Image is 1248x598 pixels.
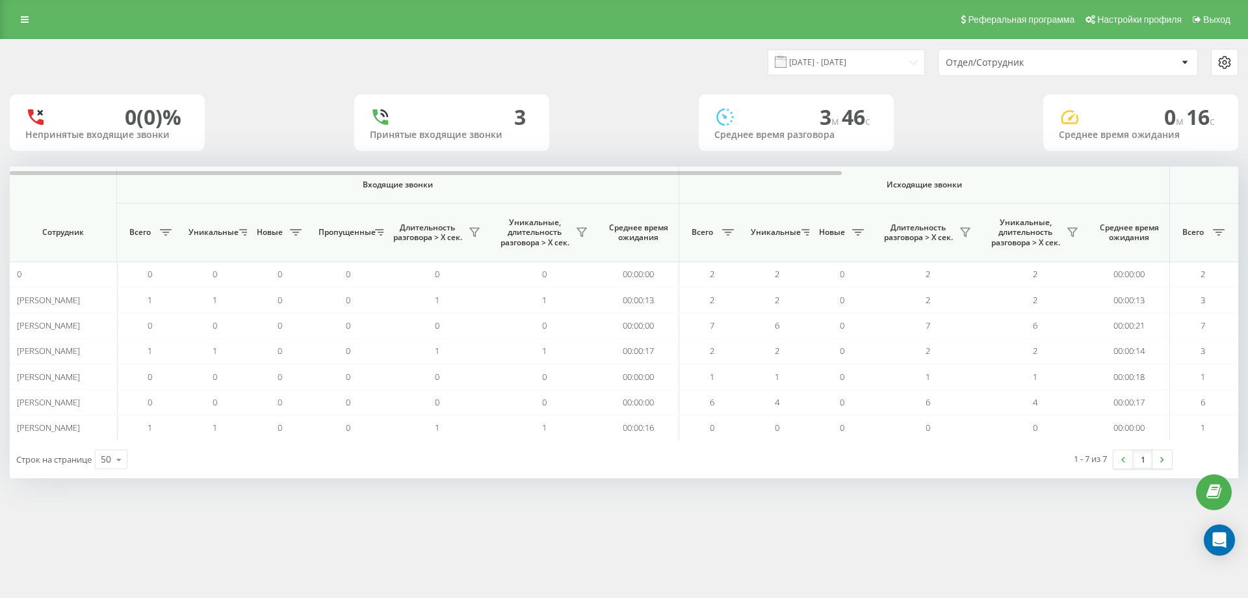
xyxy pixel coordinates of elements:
[1033,268,1037,280] span: 2
[598,390,679,415] td: 00:00:00
[318,227,371,238] span: Пропущенные
[598,287,679,312] td: 00:00:13
[542,345,547,357] span: 1
[598,262,679,287] td: 00:00:00
[213,396,217,408] span: 0
[17,422,80,433] span: [PERSON_NAME]
[148,371,152,383] span: 0
[988,217,1063,248] span: Уникальные, длительность разговора > Х сек.
[1089,415,1170,441] td: 00:00:00
[840,396,844,408] span: 0
[840,345,844,357] span: 0
[775,345,779,357] span: 2
[148,268,152,280] span: 0
[278,422,282,433] span: 0
[816,227,848,238] span: Новые
[710,396,714,408] span: 6
[213,345,217,357] span: 1
[514,105,526,129] div: 3
[1089,390,1170,415] td: 00:00:17
[21,227,105,238] span: Сотрудник
[390,223,465,243] span: Длительность разговора > Х сек.
[881,223,955,243] span: Длительность разговора > Х сек.
[346,345,350,357] span: 0
[278,396,282,408] span: 0
[17,319,80,331] span: [PERSON_NAME]
[435,371,439,383] span: 0
[710,371,714,383] span: 1
[598,364,679,389] td: 00:00:00
[497,217,572,248] span: Уникальные, длительность разговора > Х сек.
[710,294,714,306] span: 2
[1089,287,1170,312] td: 00:00:13
[542,268,547,280] span: 0
[148,345,152,357] span: 1
[775,268,779,280] span: 2
[865,114,870,128] span: c
[1089,262,1170,287] td: 00:00:00
[1089,338,1170,364] td: 00:00:14
[1033,294,1037,306] span: 2
[1176,114,1186,128] span: м
[840,371,844,383] span: 0
[17,371,80,383] span: [PERSON_NAME]
[598,313,679,338] td: 00:00:00
[188,227,235,238] span: Уникальные
[840,294,844,306] span: 0
[1201,345,1205,357] span: 3
[926,319,930,331] span: 7
[278,319,282,331] span: 0
[686,227,718,238] span: Всего
[710,319,714,331] span: 7
[1033,345,1037,357] span: 2
[213,422,217,433] span: 1
[926,268,930,280] span: 2
[751,227,798,238] span: Уникальные
[840,422,844,433] span: 0
[946,57,1101,68] div: Отдел/Сотрудник
[1074,452,1107,465] div: 1 - 7 из 7
[1203,14,1230,25] span: Выход
[435,396,439,408] span: 0
[1089,364,1170,389] td: 00:00:18
[926,294,930,306] span: 2
[1089,313,1170,338] td: 00:00:21
[775,371,779,383] span: 1
[542,294,547,306] span: 1
[17,294,80,306] span: [PERSON_NAME]
[1176,227,1209,238] span: Всего
[710,268,714,280] span: 2
[25,129,189,141] div: Непринятые входящие звонки
[840,319,844,331] span: 0
[542,319,547,331] span: 0
[148,319,152,331] span: 0
[346,319,350,331] span: 0
[346,268,350,280] span: 0
[968,14,1074,25] span: Реферальная программа
[346,371,350,383] span: 0
[213,319,217,331] span: 0
[608,223,669,243] span: Среднее время ожидания
[598,338,679,364] td: 00:00:17
[1201,371,1205,383] span: 1
[17,345,80,357] span: [PERSON_NAME]
[926,396,930,408] span: 6
[213,371,217,383] span: 0
[278,268,282,280] span: 0
[1133,450,1152,469] a: 1
[1204,524,1235,556] div: Open Intercom Messenger
[435,319,439,331] span: 0
[435,268,439,280] span: 0
[1097,14,1182,25] span: Настройки профиля
[1098,223,1160,243] span: Среднее время ожидания
[842,103,870,131] span: 46
[1201,319,1205,331] span: 7
[598,415,679,441] td: 00:00:16
[278,345,282,357] span: 0
[1201,268,1205,280] span: 2
[710,180,1139,190] span: Исходящие звонки
[370,129,534,141] div: Принятые входящие звонки
[1059,129,1223,141] div: Среднее время ожидания
[1033,422,1037,433] span: 0
[710,345,714,357] span: 2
